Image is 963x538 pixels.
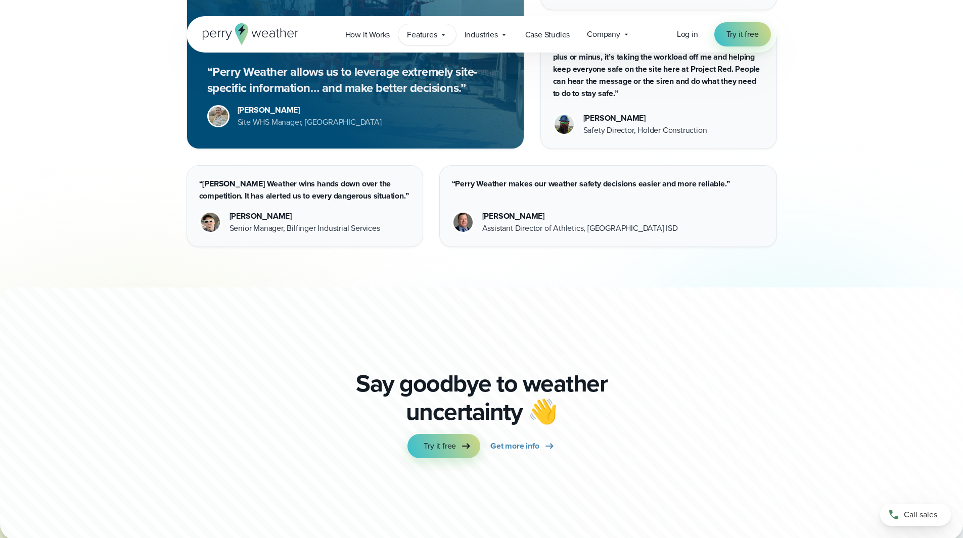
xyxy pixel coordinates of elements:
p: Say goodbye to weather uncertainty 👋 [352,369,611,426]
span: How it Works [345,29,390,41]
a: Call sales [880,504,951,526]
img: Brad Stewart, Site WHS Manager at Amazon Air Lakeland. [209,107,228,126]
img: Merco Chantres Headshot [555,115,574,134]
a: Case Studies [517,24,579,45]
span: Features [407,29,437,41]
div: [PERSON_NAME] [230,210,380,222]
span: Get more info [490,440,539,452]
div: Site WHS Manager, [GEOGRAPHIC_DATA] [238,116,382,128]
div: [PERSON_NAME] [482,210,678,222]
div: [PERSON_NAME] [238,104,382,116]
div: Assistant Director of Athletics, [GEOGRAPHIC_DATA] ISD [482,222,678,234]
img: Corey Eaton Dallas ISD [453,213,473,232]
p: “[PERSON_NAME] Weather wins hands down over the competition. It has alerted us to every dangerous... [199,178,410,202]
p: “Having a Perry Weather on a project of this size, 161 acres plus or minus, it’s taking the workl... [553,39,764,100]
span: Try it free [424,440,456,452]
span: Call sales [904,509,937,521]
div: Safety Director, Holder Construction [583,124,707,136]
img: Jason Chelette Headshot Photo [201,213,220,232]
a: Try it free [407,434,480,458]
span: Company [587,28,620,40]
a: Get more info [490,434,555,458]
div: Senior Manager, Bilfinger Industrial Services [230,222,380,234]
span: Industries [465,29,498,41]
span: Try it free [726,28,759,40]
p: “Perry Weather allows us to leverage extremely site-specific information… and make better decisio... [207,64,503,96]
a: Try it free [714,22,771,46]
div: [PERSON_NAME] [583,112,707,124]
a: How it Works [337,24,399,45]
p: “Perry Weather makes our weather safety decisions easier and more reliable.” [452,178,764,190]
a: Log in [677,28,698,40]
span: Case Studies [525,29,570,41]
